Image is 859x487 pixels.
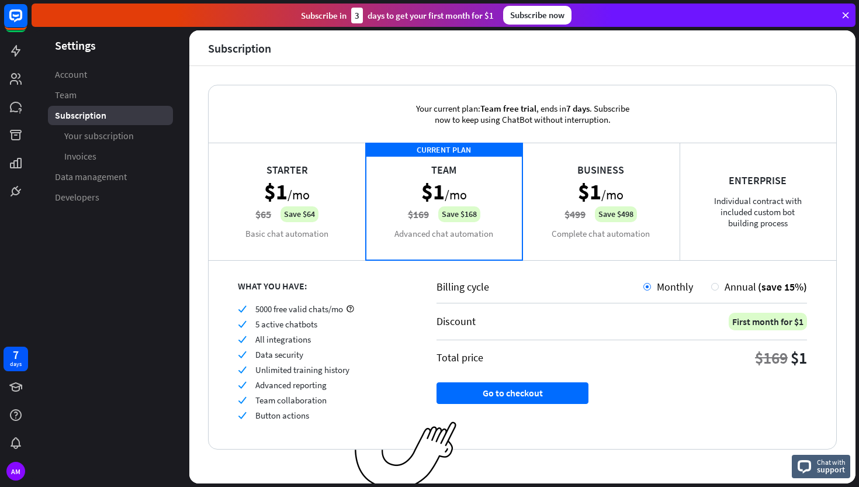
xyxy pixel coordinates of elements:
[480,103,536,114] span: Team free trial
[301,8,494,23] div: Subscribe in days to get your first month for $1
[255,410,309,421] span: Button actions
[48,126,173,146] a: Your subscription
[255,319,317,330] span: 5 active chatbots
[238,320,247,329] i: check
[758,280,807,293] span: (save 15%)
[55,109,106,122] span: Subscription
[255,395,327,406] span: Team collaboration
[238,396,247,405] i: check
[238,305,247,313] i: check
[791,347,807,368] div: $1
[255,334,311,345] span: All integrations
[503,6,571,25] div: Subscribe now
[238,365,247,374] i: check
[6,462,25,481] div: AM
[755,347,788,368] div: $169
[238,280,407,292] div: WHAT YOU HAVE:
[657,280,693,293] span: Monthly
[437,315,476,328] div: Discount
[9,5,44,40] button: Open LiveChat chat widget
[397,85,648,143] div: Your current plan: , ends in . Subscribe now to keep using ChatBot without interruption.
[238,335,247,344] i: check
[55,171,127,183] span: Data management
[255,349,303,360] span: Data security
[32,37,189,53] header: Settings
[48,65,173,84] a: Account
[255,303,343,315] span: 5000 free valid chats/mo
[566,103,590,114] span: 7 days
[55,89,77,101] span: Team
[238,411,247,420] i: check
[13,350,19,360] div: 7
[48,188,173,207] a: Developers
[255,364,349,375] span: Unlimited training history
[437,382,588,404] button: Go to checkout
[437,280,643,293] div: Billing cycle
[55,68,87,81] span: Account
[351,8,363,23] div: 3
[817,464,846,475] span: support
[64,150,96,163] span: Invoices
[10,360,22,368] div: days
[48,167,173,186] a: Data management
[208,42,271,55] div: Subscription
[64,130,134,142] span: Your subscription
[55,191,99,203] span: Developers
[238,350,247,359] i: check
[4,347,28,371] a: 7 days
[817,457,846,468] span: Chat with
[48,147,173,166] a: Invoices
[437,351,483,364] div: Total price
[729,313,807,330] div: First month for $1
[48,85,173,105] a: Team
[255,379,327,391] span: Advanced reporting
[725,280,756,293] span: Annual
[238,381,247,389] i: check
